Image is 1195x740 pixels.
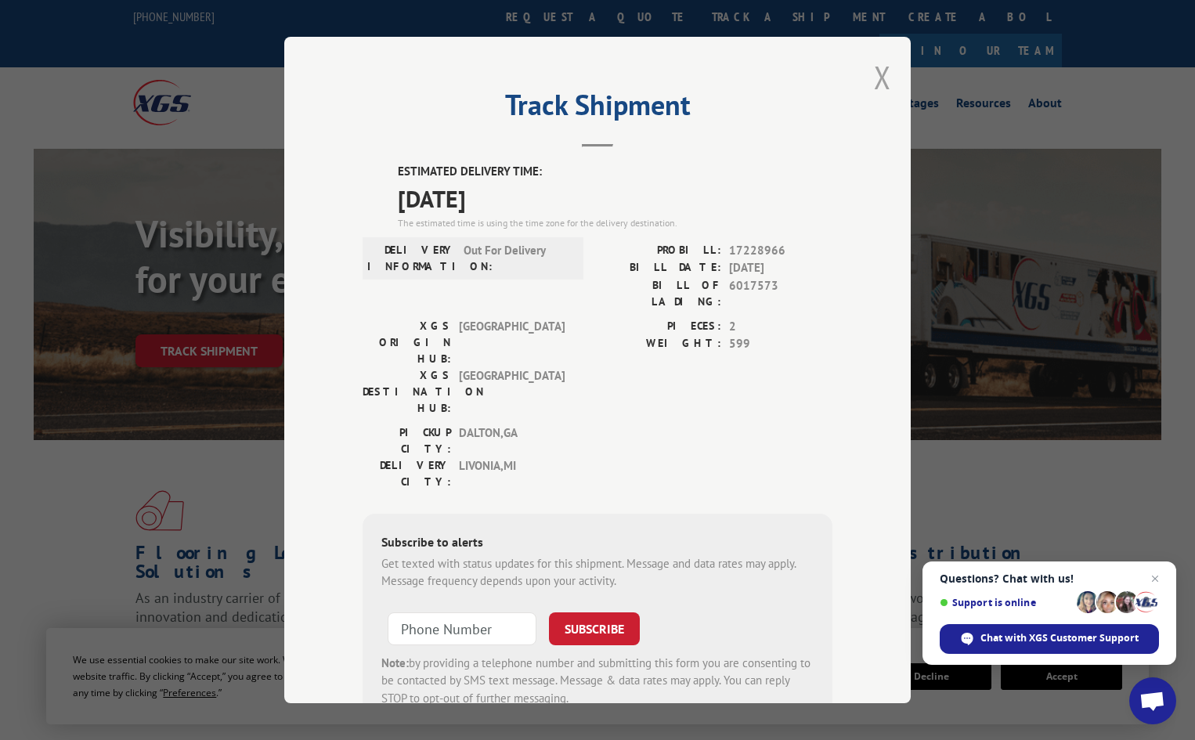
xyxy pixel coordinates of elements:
span: [DATE] [398,181,832,216]
label: BILL OF LADING: [597,277,721,310]
span: 17228966 [729,242,832,260]
span: Support is online [940,597,1071,608]
label: PICKUP CITY: [363,424,451,457]
span: 599 [729,335,832,353]
div: Open chat [1129,677,1176,724]
button: SUBSCRIBE [549,612,640,645]
input: Phone Number [388,612,536,645]
span: [DATE] [729,259,832,277]
button: Close modal [874,56,891,98]
label: XGS ORIGIN HUB: [363,318,451,367]
span: 6017573 [729,277,832,310]
label: BILL DATE: [597,259,721,277]
label: XGS DESTINATION HUB: [363,367,451,417]
span: Chat with XGS Customer Support [980,631,1139,645]
label: DELIVERY CITY: [363,457,451,490]
div: Get texted with status updates for this shipment. Message and data rates may apply. Message frequ... [381,555,814,590]
span: DALTON , GA [459,424,565,457]
span: Questions? Chat with us! [940,572,1159,585]
span: [GEOGRAPHIC_DATA] [459,318,565,367]
span: Out For Delivery [464,242,569,275]
span: 2 [729,318,832,336]
span: [GEOGRAPHIC_DATA] [459,367,565,417]
div: Subscribe to alerts [381,532,814,555]
span: Close chat [1146,569,1164,588]
div: by providing a telephone number and submitting this form you are consenting to be contacted by SM... [381,655,814,708]
div: Chat with XGS Customer Support [940,624,1159,654]
h2: Track Shipment [363,94,832,124]
label: ESTIMATED DELIVERY TIME: [398,163,832,181]
strong: Note: [381,655,409,670]
label: DELIVERY INFORMATION: [367,242,456,275]
span: LIVONIA , MI [459,457,565,490]
label: WEIGHT: [597,335,721,353]
div: The estimated time is using the time zone for the delivery destination. [398,216,832,230]
label: PIECES: [597,318,721,336]
label: PROBILL: [597,242,721,260]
